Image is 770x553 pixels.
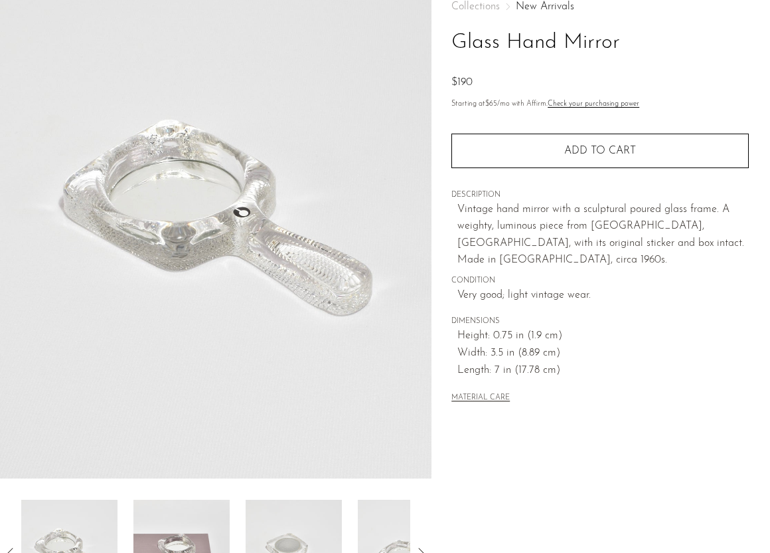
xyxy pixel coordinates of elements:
a: Check your purchasing power - Learn more about Affirm Financing (opens in modal) [548,100,639,108]
p: Vintage hand mirror with a sculptural poured glass frame. A weighty, luminous piece from [GEOGRAP... [457,201,749,269]
nav: Breadcrumbs [451,1,749,12]
a: New Arrivals [516,1,574,12]
span: CONDITION [451,275,749,287]
span: Very good; light vintage wear. [457,287,749,304]
button: Add to cart [451,134,749,168]
span: Collections [451,1,500,12]
span: Height: 0.75 in (1.9 cm) [457,328,749,345]
p: Starting at /mo with Affirm. [451,98,749,110]
span: Width: 3.5 in (8.89 cm) [457,345,749,362]
span: Length: 7 in (17.78 cm) [457,362,749,380]
h1: Glass Hand Mirror [451,26,749,60]
span: $65 [485,100,497,108]
span: $190 [451,77,473,88]
span: DESCRIPTION [451,189,749,201]
span: Add to cart [564,146,636,156]
button: MATERIAL CARE [451,393,510,403]
span: DIMENSIONS [451,316,749,328]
